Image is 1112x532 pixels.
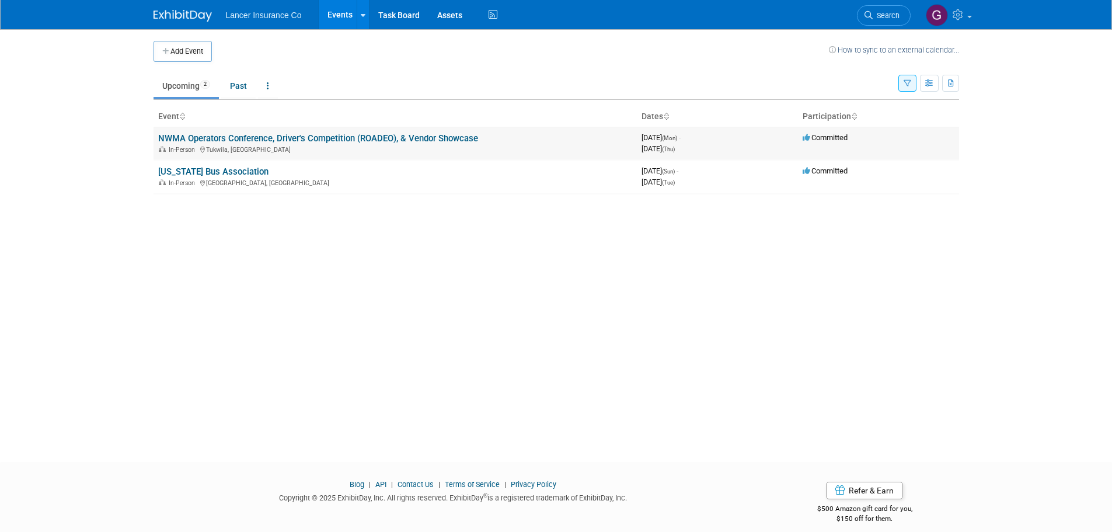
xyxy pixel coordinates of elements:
[642,133,681,142] span: [DATE]
[798,107,959,127] th: Participation
[158,133,478,144] a: NWMA Operators Conference, Driver's Competition (ROADEO), & Vendor Showcase
[154,41,212,62] button: Add Event
[926,4,948,26] img: Genevieve Clayton
[771,514,959,524] div: $150 off for them.
[662,135,677,141] span: (Mon)
[829,46,959,54] a: How to sync to an external calendar...
[169,146,198,154] span: In-Person
[803,166,848,175] span: Committed
[159,146,166,152] img: In-Person Event
[826,482,903,499] a: Refer & Earn
[366,480,374,489] span: |
[154,107,637,127] th: Event
[435,480,443,489] span: |
[398,480,434,489] a: Contact Us
[873,11,900,20] span: Search
[642,178,675,186] span: [DATE]
[158,178,632,187] div: [GEOGRAPHIC_DATA], [GEOGRAPHIC_DATA]
[501,480,509,489] span: |
[154,490,754,503] div: Copyright © 2025 ExhibitDay, Inc. All rights reserved. ExhibitDay is a registered trademark of Ex...
[662,179,675,186] span: (Tue)
[663,112,669,121] a: Sort by Start Date
[483,492,487,499] sup: ®
[200,80,210,89] span: 2
[857,5,911,26] a: Search
[375,480,386,489] a: API
[511,480,556,489] a: Privacy Policy
[221,75,256,97] a: Past
[642,166,678,175] span: [DATE]
[158,144,632,154] div: Tukwila, [GEOGRAPHIC_DATA]
[642,144,675,153] span: [DATE]
[179,112,185,121] a: Sort by Event Name
[677,166,678,175] span: -
[662,168,675,175] span: (Sun)
[662,146,675,152] span: (Thu)
[771,496,959,523] div: $500 Amazon gift card for you,
[154,75,219,97] a: Upcoming2
[803,133,848,142] span: Committed
[637,107,798,127] th: Dates
[158,166,269,177] a: [US_STATE] Bus Association
[169,179,198,187] span: In-Person
[154,10,212,22] img: ExhibitDay
[159,179,166,185] img: In-Person Event
[388,480,396,489] span: |
[350,480,364,489] a: Blog
[679,133,681,142] span: -
[851,112,857,121] a: Sort by Participation Type
[445,480,500,489] a: Terms of Service
[226,11,302,20] span: Lancer Insurance Co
